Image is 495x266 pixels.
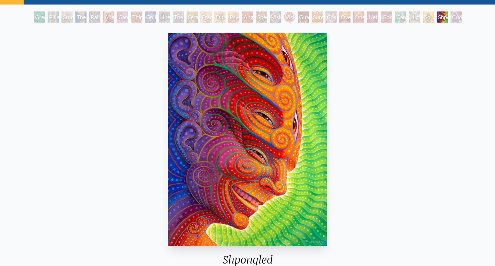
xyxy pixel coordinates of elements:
div: Guardian of Infinite Vision [298,11,309,23]
div: Ophanic Eyelash [214,11,225,23]
img: Shpongled-2015-Alex-Grey-watermarked.jpeg [168,33,327,246]
div: Seraphic Transport Docking on the Third Eye [187,11,198,23]
div: Oversoul [339,11,350,23]
div: Third Eye Tears of Joy [131,11,142,23]
div: Cannafist [395,11,406,23]
div: The Seer [173,11,184,23]
div: Cannabis Sutra [117,11,128,23]
div: Sol Invictus [423,11,434,23]
div: Collective Vision [145,11,156,23]
div: Cosmic Elf [325,11,337,23]
div: Higher Vision [409,11,420,23]
div: Angel Skin [242,11,253,23]
div: Liberation Through Seeing [159,11,170,23]
div: One [353,11,364,23]
div: Net of Being [367,11,378,23]
div: Study for the Great Turn [61,11,73,23]
div: Vision [PERSON_NAME] [284,11,295,23]
div: Psychomicrograph of a Fractal Paisley Cherub Feather Tip [228,11,239,23]
div: Fractal Eyes [200,11,212,23]
div: The Torch [75,11,86,23]
div: Green Hand [34,11,45,23]
div: Aperture [103,11,114,23]
div: Sunyata [312,11,323,23]
div: Spectral Lotus [256,11,267,23]
div: Godself [381,11,392,23]
div: Rainbow Eye Ripple [89,11,100,23]
div: Shpongled [437,11,448,23]
div: Vision Crystal [270,11,281,23]
div: Pillar of Awareness [48,11,59,23]
div: Cuddle [451,11,462,23]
